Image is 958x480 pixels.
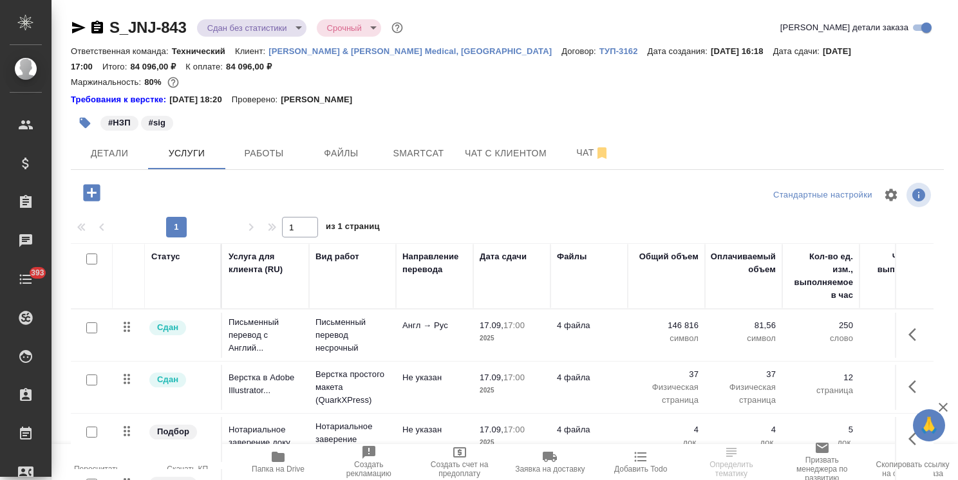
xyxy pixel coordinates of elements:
span: Услуги [156,145,218,162]
p: 2025 [480,436,544,449]
p: Итого: [102,62,130,71]
p: 146 816 [634,319,699,332]
div: split button [770,185,876,205]
p: Письменный перевод с Англий... [229,316,303,355]
p: 80% [144,77,164,87]
button: Добавить услугу [74,180,109,206]
p: страница [789,384,853,397]
button: Показать кнопки [901,423,932,454]
button: Показать кнопки [901,319,932,350]
p: 84 096,00 ₽ [226,62,281,71]
a: [PERSON_NAME] & [PERSON_NAME] Medical, [GEOGRAPHIC_DATA] [268,45,561,56]
div: Общий объем [639,250,699,263]
p: [PERSON_NAME] & [PERSON_NAME] Medical, [GEOGRAPHIC_DATA] [268,46,561,56]
p: Дата создания: [648,46,711,56]
span: Smartcat [388,145,449,162]
span: Добавить Todo [614,465,667,474]
p: Сдан [157,321,178,334]
p: док. [789,436,853,449]
p: 81,56 [711,319,776,332]
span: Пересчитать [74,465,120,474]
a: Требования к верстке: [71,93,169,106]
p: Нотариальное заверение доку... [229,423,303,449]
p: Ответственная команда: [71,46,172,56]
p: [PERSON_NAME] [281,93,362,106]
div: Сдан без статистики [317,19,381,37]
p: символ [634,332,699,345]
div: Нажми, чтобы открыть папку с инструкцией [71,93,169,106]
div: Услуга для клиента (RU) [229,250,303,276]
a: 393 [3,263,48,295]
span: Создать счет на предоплату [422,460,497,478]
p: [DATE] 18:20 [169,93,232,106]
p: Нотариальное заверение несрочно [315,420,390,459]
span: Работы [233,145,295,162]
button: Определить тематику [686,444,777,480]
div: Сдан без статистики [197,19,306,37]
span: Чат с клиентом [465,145,547,162]
p: док. [711,436,776,449]
span: из 1 страниц [326,219,380,237]
p: 2025 [480,332,544,345]
p: К оплате: [185,62,226,71]
p: 2025 [480,384,544,397]
p: 4 [634,423,699,436]
span: НЗП [99,116,140,127]
div: Статус [151,250,180,263]
button: Срочный [323,23,366,33]
p: 17:00 [503,425,525,434]
span: Скачать КП [167,465,208,474]
p: 12 [789,371,853,384]
span: Настроить таблицу [876,180,906,210]
button: Создать счет на предоплату [414,444,505,480]
p: Физическая страница [634,381,699,407]
p: 5 [789,423,853,436]
p: Дата сдачи: [773,46,823,56]
div: Оплачиваемый объем [711,250,776,276]
p: символ [711,332,776,345]
span: Посмотреть информацию [906,183,934,207]
div: Файлы [557,250,587,263]
span: Файлы [310,145,372,162]
button: Доп статусы указывают на важность/срочность заказа [389,19,406,36]
p: Маржинальность: [71,77,144,87]
button: Призвать менеджера по развитию [776,444,867,480]
span: Определить тематику [694,460,769,478]
button: Добавить тэг [71,109,99,137]
span: Скопировать ссылку на оценку заказа [875,460,950,478]
p: док. [634,436,699,449]
div: Вид работ [315,250,359,263]
button: Скопировать ссылку для ЯМессенджера [71,20,86,35]
span: Заявка на доставку [515,465,585,474]
td: 81.56 [859,313,937,358]
p: Договор: [561,46,599,56]
p: Англ → Рус [402,319,467,332]
div: Кол-во ед. изм., выполняемое в час [789,250,853,302]
p: Письменный перевод несрочный [315,316,390,355]
span: [PERSON_NAME] детали заказа [780,21,908,34]
p: 4 [711,423,776,436]
button: 13824.82 RUB; [165,74,182,91]
div: Дата сдачи [480,250,527,263]
p: 84 096,00 ₽ [130,62,185,71]
p: Клиент: [235,46,268,56]
p: 17:00 [503,320,525,330]
p: 4 файла [557,319,621,332]
button: Скопировать ссылку [89,20,105,35]
span: Детали [79,145,140,162]
p: Подбор [157,425,189,438]
p: Физическая страница [711,381,776,407]
p: #sig [149,116,166,129]
p: ТУП-3162 [599,46,648,56]
p: [DATE] 16:18 [711,46,773,56]
p: Верстка простого макета (QuarkXPress) [315,368,390,407]
td: 0.8 [859,417,937,462]
button: Заявка на доставку [505,444,596,480]
div: Направление перевода [402,250,467,276]
span: Создать рекламацию [331,460,406,478]
button: Добавить Todo [596,444,686,480]
button: Показать кнопки [901,371,932,402]
button: Создать рекламацию [323,444,414,480]
p: 250 [789,319,853,332]
span: 🙏 [918,412,940,439]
